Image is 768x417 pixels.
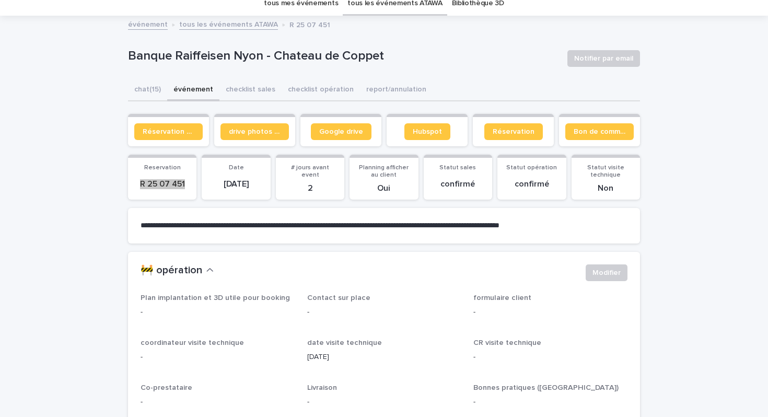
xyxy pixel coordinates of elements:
span: Date [229,165,244,171]
span: Co-prestataire [141,384,192,391]
p: [DATE] [307,352,461,363]
span: Bonnes pratiques ([GEOGRAPHIC_DATA]) [473,384,619,391]
span: Plan implantation et 3D utile pour booking [141,294,290,302]
p: 2 [282,183,338,193]
p: - [307,397,461,408]
p: Non [578,183,634,193]
button: Modifier [586,264,627,281]
p: - [307,307,461,318]
p: [DATE] [208,179,264,189]
span: Statut visite technique [587,165,624,178]
button: report/annulation [360,79,433,101]
p: Banque Raiffeisen Nyon - Chateau de Coppet [128,49,559,64]
span: Hubspot [413,128,442,135]
a: tous les événements ATAWA [179,18,278,30]
a: drive photos coordinateur [220,123,289,140]
a: Réservation client [134,123,203,140]
span: Modifier [592,268,621,278]
button: 🚧 opération [141,264,214,277]
button: chat (15) [128,79,167,101]
span: formulaire client [473,294,531,302]
button: événement [167,79,219,101]
p: - [473,307,627,318]
a: Réservation [484,123,543,140]
p: - [473,352,627,363]
span: Statut opération [506,165,557,171]
span: Notifier par email [574,53,633,64]
span: Statut sales [439,165,476,171]
span: Livraison [307,384,337,391]
p: - [473,397,627,408]
p: - [141,307,295,318]
button: checklist sales [219,79,282,101]
span: CR visite technique [473,339,541,346]
button: checklist opération [282,79,360,101]
a: Hubspot [404,123,450,140]
p: - [141,352,295,363]
a: événement [128,18,168,30]
span: drive photos coordinateur [229,128,281,135]
p: Oui [356,183,412,193]
span: Contact sur place [307,294,370,302]
span: Réservation [493,128,534,135]
span: Réservation client [143,128,194,135]
span: coordinateur visite technique [141,339,244,346]
h2: 🚧 opération [141,264,202,277]
span: Reservation [144,165,181,171]
p: confirmé [430,179,486,189]
span: # jours avant event [291,165,329,178]
a: Bon de commande [565,123,634,140]
p: R 25 07 451 [134,179,190,189]
p: - [141,397,295,408]
span: Planning afficher au client [359,165,409,178]
span: Google drive [319,128,363,135]
p: confirmé [504,179,560,189]
span: date visite technique [307,339,382,346]
a: Google drive [311,123,371,140]
button: Notifier par email [567,50,640,67]
p: R 25 07 451 [289,18,330,30]
span: Bon de commande [574,128,625,135]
